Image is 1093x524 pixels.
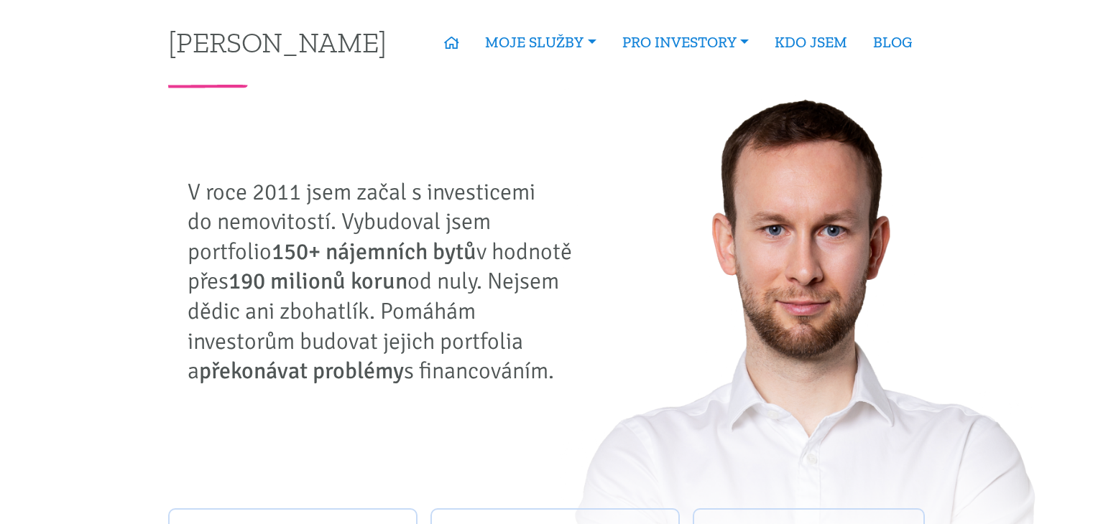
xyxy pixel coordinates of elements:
a: PRO INVESTORY [609,26,762,59]
a: KDO JSEM [762,26,860,59]
a: [PERSON_NAME] [168,28,387,56]
strong: 150+ nájemních bytů [272,238,476,266]
p: V roce 2011 jsem začal s investicemi do nemovitostí. Vybudoval jsem portfolio v hodnotě přes od n... [188,177,583,386]
strong: 190 milionů korun [229,267,407,295]
a: BLOG [860,26,925,59]
a: MOJE SLUŽBY [472,26,609,59]
strong: překonávat problémy [199,357,404,385]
